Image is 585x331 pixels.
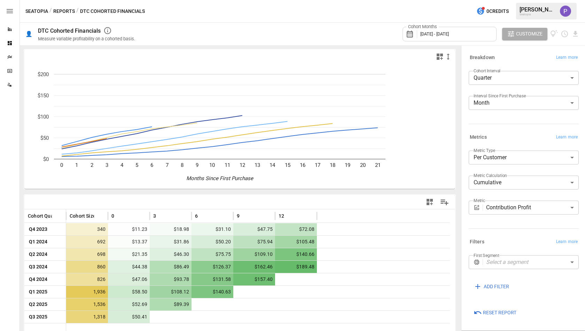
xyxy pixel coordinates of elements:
text: 11 [225,162,230,168]
button: Sort [198,211,208,221]
span: $31.86 [153,236,190,248]
div: DTC Cohorted Financials [38,27,101,34]
span: Cohort Quarter [28,212,62,219]
span: 6 [195,212,198,219]
span: 692 [70,236,107,248]
div: Cumulative [469,176,579,189]
label: Interval Since First Purchase [474,93,526,99]
span: $31.10 [195,223,232,235]
button: Sort [95,211,104,221]
button: View documentation [550,28,558,40]
span: Q1 2025 [28,286,62,298]
span: Q4 2023 [28,223,62,235]
span: $21.35 [111,248,148,260]
h6: Breakdown [470,54,495,62]
button: Sort [157,211,166,221]
span: Learn more [556,54,578,61]
button: Download report [571,30,579,38]
span: $47.06 [111,273,148,285]
text: $50 [40,135,49,141]
text: 2 [91,162,93,168]
span: $105.48 [279,236,315,248]
text: 16 [300,162,305,168]
span: $157.40 [237,273,274,285]
span: Learn more [556,239,578,245]
div: / [76,7,79,16]
text: 19 [345,162,350,168]
span: $162.46 [237,261,274,273]
label: Metric Calculation [474,172,507,178]
text: 20 [360,162,366,168]
text: $100 [38,114,49,120]
label: Cohort Interval [474,68,500,74]
span: Q1 2024 [28,236,62,248]
text: 15 [285,162,290,168]
h6: Metrics [470,134,487,141]
div: A chart. [24,64,450,189]
button: Sort [115,211,125,221]
div: Seatopia [520,13,556,16]
label: Cohort Months [406,24,439,30]
span: Cohort Size [70,212,96,219]
button: Reset Report [469,307,521,319]
span: $75.75 [195,248,232,260]
text: 7 [166,162,169,168]
button: Customize [502,28,547,40]
div: Month [469,96,579,110]
button: Seatopia [25,7,48,16]
button: Reports [53,7,75,16]
span: 340 [70,223,107,235]
text: Months Since First Purchase [186,175,253,181]
div: [PERSON_NAME] [520,6,556,13]
div: 👤 [25,31,32,37]
text: 5 [135,162,138,168]
text: 14 [270,162,275,168]
div: Quarter [469,71,579,85]
span: Q4 2024 [28,273,62,285]
div: Measure variable profitability on a cohorted basis. [38,36,135,41]
span: $13.37 [111,236,148,248]
label: First Segment [474,252,499,258]
span: $50.41 [111,311,148,323]
span: $93.78 [153,273,190,285]
text: 6 [150,162,153,168]
div: Per Customer [469,151,579,164]
span: $140.66 [279,248,315,260]
span: $89.39 [153,298,190,310]
span: $44.38 [111,261,148,273]
span: [DATE] - [DATE] [420,31,449,37]
span: $140.63 [195,286,232,298]
text: 12 [240,162,245,168]
label: Metric Type [474,147,495,153]
span: $75.94 [237,236,274,248]
h6: Filters [470,238,484,246]
button: Manage Columns [437,194,452,210]
span: 1,318 [70,311,107,323]
button: Sort [285,211,295,221]
text: 1 [75,162,78,168]
button: ADD FILTER [469,280,514,293]
span: $58.50 [111,286,148,298]
label: Metric [474,197,485,203]
em: Select a segment [486,259,528,265]
text: 0 [60,162,63,168]
text: 10 [209,162,215,168]
span: $47.75 [237,223,274,235]
span: 0 [111,212,114,219]
span: 3 [153,212,156,219]
span: $52.69 [111,298,148,310]
button: Sort [53,211,62,221]
text: 21 [375,162,381,168]
span: $46.30 [153,248,190,260]
text: $150 [38,92,49,99]
button: Sort [240,211,250,221]
span: 12 [279,212,284,219]
span: $86.49 [153,261,190,273]
span: $126.37 [195,261,232,273]
img: Prateek Batra [560,6,571,17]
span: $108.12 [153,286,190,298]
span: ADD FILTER [484,282,509,291]
span: 9 [237,212,240,219]
text: 18 [330,162,335,168]
span: 1,536 [70,298,107,310]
